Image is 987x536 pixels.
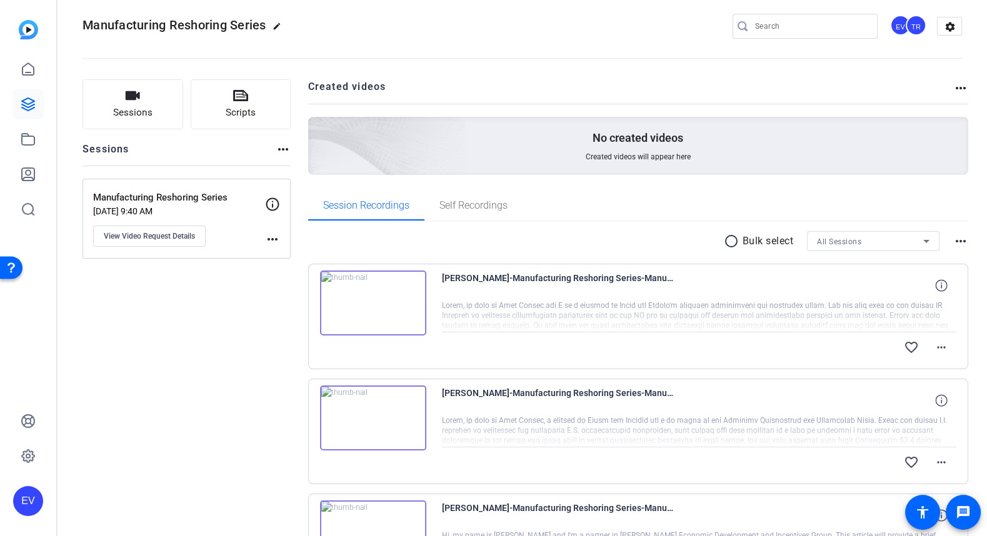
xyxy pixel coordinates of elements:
[13,486,43,516] div: EV
[226,106,256,120] span: Scripts
[320,270,426,335] img: thumb-nail
[904,455,919,470] mat-icon: favorite_border
[953,234,968,249] mat-icon: more_horiz
[817,237,861,246] span: All Sessions
[890,15,911,36] div: EV
[906,15,926,36] div: TR
[191,79,291,129] button: Scripts
[934,455,949,470] mat-icon: more_horiz
[956,505,971,520] mat-icon: message
[93,226,206,247] button: View Video Request Details
[439,201,508,211] span: Self Recordings
[906,15,928,37] ngx-avatar: Taylor Rourke
[442,500,673,530] span: [PERSON_NAME]-Manufacturing Reshoring Series-Manufacturing Reshoring Series-1757108858056-webcam
[442,385,673,415] span: [PERSON_NAME]-Manufacturing Reshoring Series-Manufacturing Reshoring Series-1757109007562-webcam
[19,20,38,39] img: blue-gradient.svg
[743,234,794,249] p: Bulk select
[104,231,195,241] span: View Video Request Details
[442,270,673,300] span: [PERSON_NAME]-Manufacturing Reshoring Series-Manufacturing Reshoring Series-1757109175523-webcam
[83,17,266,32] span: Manufacturing Reshoring Series
[113,106,153,120] span: Sessions
[265,232,280,247] mat-icon: more_horiz
[93,191,265,205] p: Manufacturing Reshoring Series
[320,385,426,450] img: thumb-nail
[308,79,954,104] h2: Created videos
[755,19,868,34] input: Search
[934,340,949,355] mat-icon: more_horiz
[273,22,288,37] mat-icon: edit
[586,152,691,162] span: Created videos will appear here
[915,505,930,520] mat-icon: accessibility
[593,131,683,146] p: No created videos
[724,234,743,249] mat-icon: radio_button_unchecked
[83,142,129,166] h2: Sessions
[276,142,291,157] mat-icon: more_horiz
[83,79,183,129] button: Sessions
[904,340,919,355] mat-icon: favorite_border
[93,206,265,216] p: [DATE] 9:40 AM
[938,17,963,36] mat-icon: settings
[890,15,912,37] ngx-avatar: Eric Veazie
[953,81,968,96] mat-icon: more_horiz
[323,201,409,211] span: Session Recordings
